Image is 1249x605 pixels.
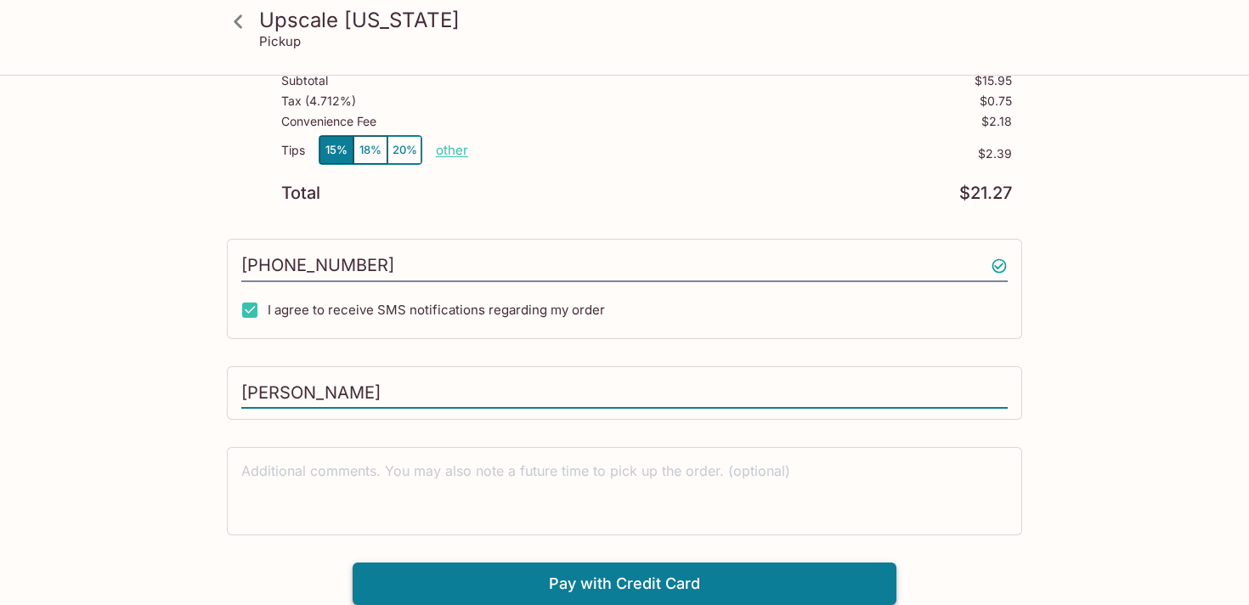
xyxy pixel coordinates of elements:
p: Convenience Fee [281,115,376,128]
p: Tips [281,144,305,157]
p: Total [281,185,320,201]
p: $2.39 [468,147,1012,161]
span: I agree to receive SMS notifications regarding my order [268,302,605,318]
p: $0.75 [980,94,1012,108]
p: $15.95 [975,74,1012,88]
button: other [436,142,468,158]
button: 15% [319,136,353,164]
h3: Upscale [US_STATE] [259,7,1019,33]
p: Subtotal [281,74,328,88]
input: Enter first and last name [241,377,1008,410]
button: 18% [353,136,387,164]
p: Pickup [259,33,301,49]
input: Enter phone number [241,250,1008,282]
p: $2.18 [981,115,1012,128]
button: 20% [387,136,421,164]
button: Pay with Credit Card [353,563,896,605]
p: Tax ( 4.712% ) [281,94,356,108]
p: $21.27 [959,185,1012,201]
